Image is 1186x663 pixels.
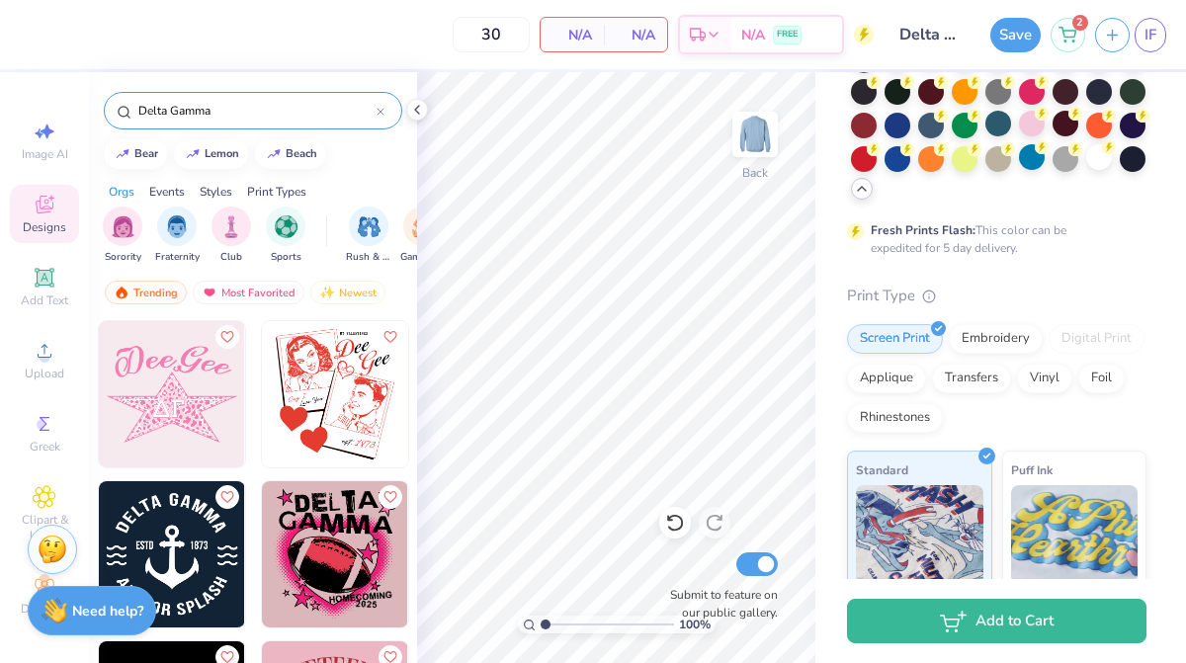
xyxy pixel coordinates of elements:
span: Rush & Bid [346,250,391,265]
button: filter button [346,207,391,265]
div: This color can be expedited for 5 day delivery. [871,221,1114,257]
span: FREE [777,28,798,41]
img: trend_line.gif [185,148,201,160]
div: Rhinestones [847,403,943,433]
img: Rush & Bid Image [358,215,381,238]
button: filter button [400,207,446,265]
span: Standard [856,459,908,480]
span: N/A [616,25,655,45]
div: filter for Sorority [103,207,142,265]
img: 36b44402-eef9-438e-a2d8-ac8f568b1bc9 [244,321,390,467]
label: Submit to feature on our public gallery. [659,586,778,622]
span: Greek [30,439,60,455]
img: trend_line.gif [115,148,130,160]
div: bear [134,148,158,159]
a: IF [1135,18,1166,52]
span: Designs [23,219,66,235]
span: Upload [25,366,64,381]
input: Try "Alpha" [136,101,377,121]
img: Sports Image [275,215,297,238]
button: Like [379,485,402,509]
div: filter for Game Day [400,207,446,265]
img: da285c7c-b505-44b5-8c27-a7b0c527e6d0 [99,321,245,467]
img: Fraternity Image [166,215,188,238]
img: Newest.gif [319,286,335,299]
div: Embroidery [949,324,1043,354]
div: Applique [847,364,926,393]
div: Foil [1078,364,1125,393]
img: 1a4cb1f0-962d-472b-aef6-7a5ef7ec5ef6 [99,481,245,627]
div: Most Favorited [193,281,304,304]
img: fd22a8b3-4d0c-4a9c-bfa0-5feef4faec95 [244,481,390,627]
div: Transfers [932,364,1011,393]
div: beach [286,148,317,159]
img: Standard [856,485,983,584]
span: Sports [271,250,301,265]
span: Sorority [105,250,141,265]
button: filter button [212,207,251,265]
div: Styles [200,183,232,201]
span: Club [220,250,242,265]
button: Like [215,325,239,349]
img: Club Image [220,215,242,238]
div: filter for Fraternity [155,207,200,265]
div: filter for Sports [266,207,305,265]
button: beach [255,139,326,169]
img: most_fav.gif [202,286,217,299]
div: Orgs [109,183,134,201]
img: fb7ff8db-2df9-4f93-9e52-19cab0624b2b [407,481,553,627]
img: f096bd18-57a9-4c6c-8dca-74b0c50aaf91 [262,321,408,467]
span: N/A [552,25,592,45]
div: Print Types [247,183,306,201]
span: IF [1144,24,1156,46]
button: bear [104,139,167,169]
span: 2 [1072,15,1088,31]
img: Puff Ink [1011,485,1139,584]
button: filter button [103,207,142,265]
button: Like [379,325,402,349]
img: Back [735,115,775,154]
button: Add to Cart [847,599,1146,643]
div: filter for Rush & Bid [346,207,391,265]
span: Puff Ink [1011,459,1053,480]
button: filter button [266,207,305,265]
div: Trending [105,281,187,304]
img: trend_line.gif [266,148,282,160]
span: Add Text [21,292,68,308]
span: Game Day [400,250,446,265]
img: Sorority Image [112,215,134,238]
span: N/A [741,25,765,45]
button: Save [990,18,1041,52]
strong: Need help? [72,602,143,621]
div: Digital Print [1049,324,1144,354]
strong: Fresh Prints Flash: [871,222,975,238]
span: Clipart & logos [10,512,79,543]
button: Like [215,485,239,509]
button: filter button [155,207,200,265]
img: d3d2575c-e81c-41a2-883a-bfe493af30dc [407,321,553,467]
span: 100 % [679,616,711,633]
div: Newest [310,281,385,304]
div: Back [742,164,768,182]
button: lemon [174,139,248,169]
div: filter for Club [212,207,251,265]
img: Game Day Image [412,215,435,238]
div: lemon [205,148,239,159]
img: trending.gif [114,286,129,299]
img: c22f6525-6f65-4eda-9795-f67ff2443c2a [262,481,408,627]
input: Untitled Design [884,15,980,54]
span: Image AI [22,146,68,162]
div: Events [149,183,185,201]
div: Print Type [847,285,1146,307]
span: Fraternity [155,250,200,265]
span: Decorate [21,601,68,617]
div: Vinyl [1017,364,1072,393]
div: Screen Print [847,324,943,354]
input: – – [453,17,530,52]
